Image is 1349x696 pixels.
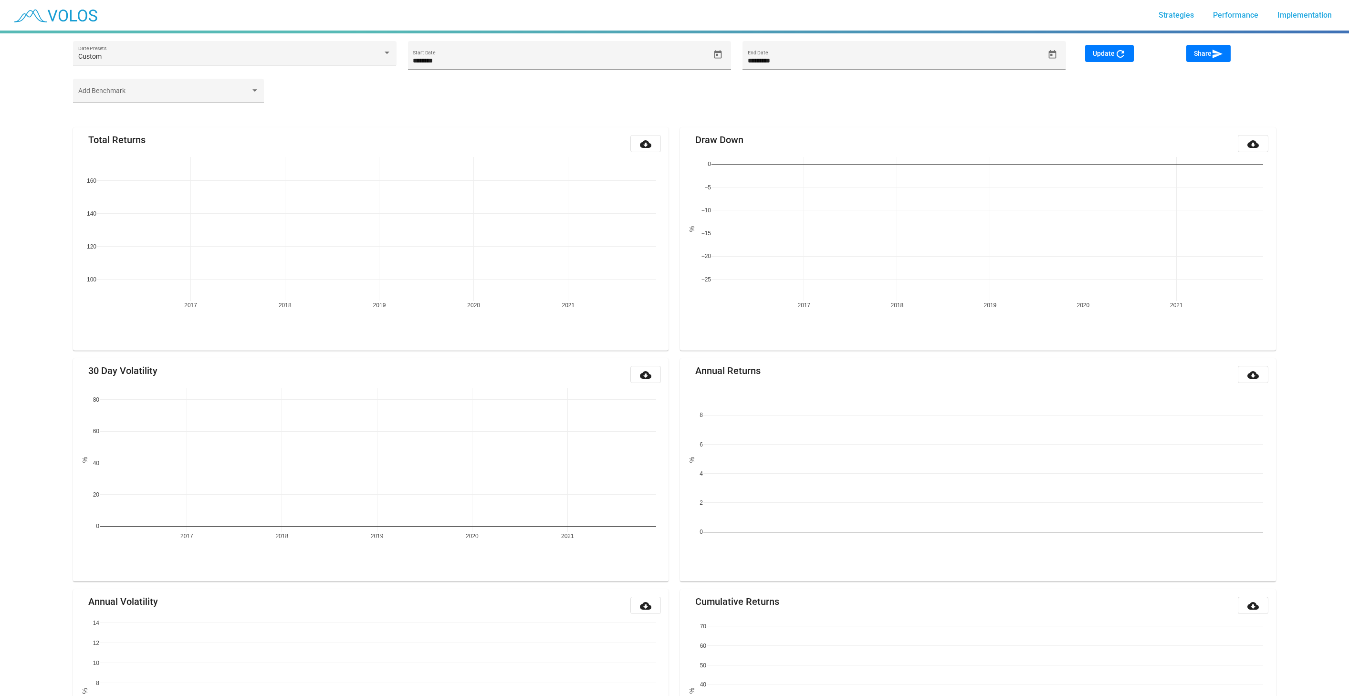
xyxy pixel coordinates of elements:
mat-icon: cloud_download [1247,600,1259,612]
mat-icon: refresh [1115,48,1126,60]
mat-icon: cloud_download [640,138,651,150]
a: Implementation [1270,7,1339,24]
span: Share [1194,50,1223,57]
img: blue_transparent.png [8,3,102,27]
mat-icon: cloud_download [640,369,651,381]
mat-icon: cloud_download [1247,138,1259,150]
mat-card-title: Annual Volatility [88,597,158,606]
span: Custom [78,52,102,60]
span: Performance [1213,10,1258,20]
mat-card-title: 30 Day Volatility [88,366,157,375]
mat-icon: cloud_download [640,600,651,612]
a: Performance [1205,7,1266,24]
span: Strategies [1159,10,1194,20]
button: Share [1186,45,1231,62]
mat-icon: send [1212,48,1223,60]
button: Open calendar [1044,46,1061,63]
span: Update [1093,50,1126,57]
a: Strategies [1151,7,1202,24]
mat-card-title: Cumulative Returns [695,597,779,606]
mat-icon: cloud_download [1247,369,1259,381]
button: Open calendar [710,46,726,63]
mat-card-title: Draw Down [695,135,743,145]
button: Update [1085,45,1134,62]
mat-card-title: Annual Returns [695,366,761,375]
span: Implementation [1277,10,1332,20]
mat-card-title: Total Returns [88,135,146,145]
